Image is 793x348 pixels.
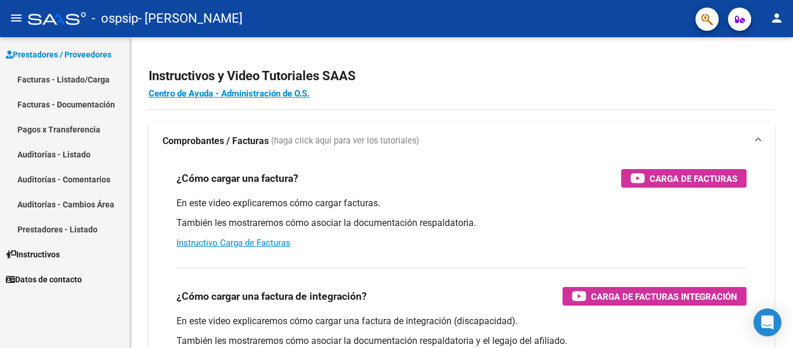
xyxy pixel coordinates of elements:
h3: ¿Cómo cargar una factura de integración? [176,288,367,304]
p: También les mostraremos cómo asociar la documentación respaldatoria. [176,217,747,229]
span: Instructivos [6,248,60,261]
mat-icon: menu [9,11,23,25]
mat-expansion-panel-header: Comprobantes / Facturas (haga click aquí para ver los tutoriales) [149,123,774,160]
span: (haga click aquí para ver los tutoriales) [271,135,419,148]
span: - ospsip [92,6,138,31]
div: Open Intercom Messenger [754,308,781,336]
p: En este video explicaremos cómo cargar facturas. [176,197,747,210]
span: Prestadores / Proveedores [6,48,111,61]
span: Carga de Facturas Integración [591,289,737,304]
strong: Comprobantes / Facturas [163,135,269,148]
span: Carga de Facturas [650,171,737,186]
h3: ¿Cómo cargar una factura? [176,170,298,186]
span: Datos de contacto [6,273,82,286]
p: También les mostraremos cómo asociar la documentación respaldatoria y el legajo del afiliado. [176,335,747,347]
a: Centro de Ayuda - Administración de O.S. [149,88,309,99]
button: Carga de Facturas [621,169,747,188]
span: - [PERSON_NAME] [138,6,243,31]
button: Carga de Facturas Integración [563,287,747,306]
a: Instructivo Carga de Facturas [176,238,290,248]
p: En este video explicaremos cómo cargar una factura de integración (discapacidad). [176,315,747,328]
h2: Instructivos y Video Tutoriales SAAS [149,65,774,87]
mat-icon: person [770,11,784,25]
